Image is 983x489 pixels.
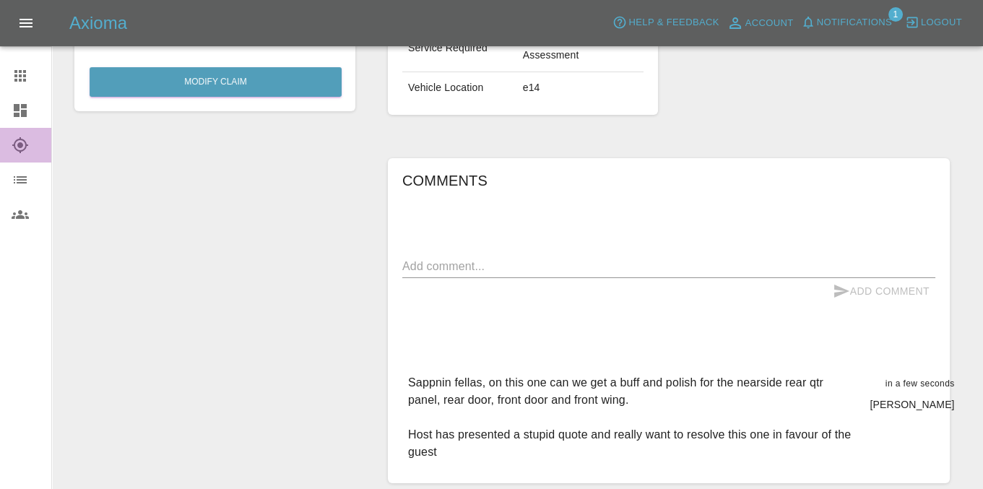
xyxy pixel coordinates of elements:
td: Desktop Damage Assessment [517,25,644,72]
button: Help & Feedback [609,12,722,34]
span: Notifications [817,14,892,31]
span: Account [745,15,794,32]
td: Vehicle Location [402,72,517,104]
span: Logout [921,14,962,31]
button: Open drawer [9,6,43,40]
span: 1 [888,7,903,22]
p: [PERSON_NAME] [870,397,954,412]
button: Notifications [797,12,896,34]
h5: Axioma [69,12,127,35]
h6: Comments [402,169,935,192]
td: e14 [517,72,644,104]
p: Sappnin fellas, on this one can we get a buff and polish for the nearside rear qtr panel, rear do... [408,374,859,461]
button: Logout [901,12,966,34]
span: in a few seconds [885,378,955,389]
td: Service Required [402,25,517,72]
a: Account [723,12,797,35]
span: Help & Feedback [628,14,719,31]
a: Modify Claim [90,67,342,97]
